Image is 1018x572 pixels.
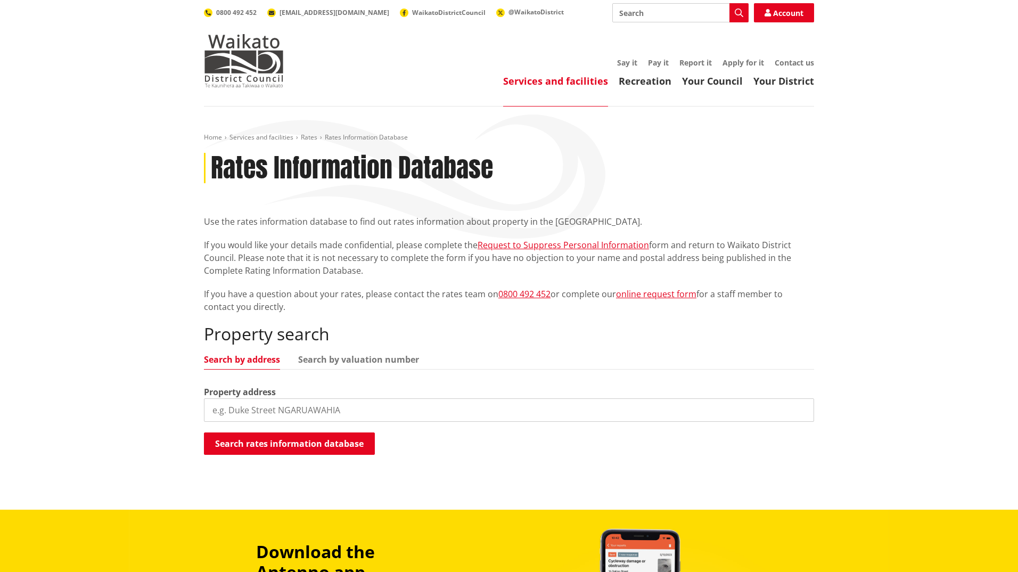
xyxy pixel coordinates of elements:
[280,8,389,17] span: [EMAIL_ADDRESS][DOMAIN_NAME]
[617,58,637,68] a: Say it
[682,75,743,87] a: Your Council
[204,324,814,344] h2: Property search
[204,239,814,277] p: If you would like your details made confidential, please complete the form and return to Waikato ...
[216,8,257,17] span: 0800 492 452
[204,398,814,422] input: e.g. Duke Street NGARUAWAHIA
[754,3,814,22] a: Account
[204,133,222,142] a: Home
[612,3,749,22] input: Search input
[204,8,257,17] a: 0800 492 452
[211,153,493,184] h1: Rates Information Database
[619,75,671,87] a: Recreation
[753,75,814,87] a: Your District
[723,58,764,68] a: Apply for it
[616,288,696,300] a: online request form
[478,239,649,251] a: Request to Suppress Personal Information
[498,288,551,300] a: 0800 492 452
[301,133,317,142] a: Rates
[503,75,608,87] a: Services and facilities
[267,8,389,17] a: [EMAIL_ADDRESS][DOMAIN_NAME]
[204,355,280,364] a: Search by address
[298,355,419,364] a: Search by valuation number
[775,58,814,68] a: Contact us
[648,58,669,68] a: Pay it
[508,7,564,17] span: @WaikatoDistrict
[204,215,814,228] p: Use the rates information database to find out rates information about property in the [GEOGRAPHI...
[204,133,814,142] nav: breadcrumb
[204,288,814,313] p: If you have a question about your rates, please contact the rates team on or complete our for a s...
[325,133,408,142] span: Rates Information Database
[400,8,486,17] a: WaikatoDistrictCouncil
[204,386,276,398] label: Property address
[412,8,486,17] span: WaikatoDistrictCouncil
[204,34,284,87] img: Waikato District Council - Te Kaunihera aa Takiwaa o Waikato
[229,133,293,142] a: Services and facilities
[679,58,712,68] a: Report it
[204,432,375,455] button: Search rates information database
[496,7,564,17] a: @WaikatoDistrict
